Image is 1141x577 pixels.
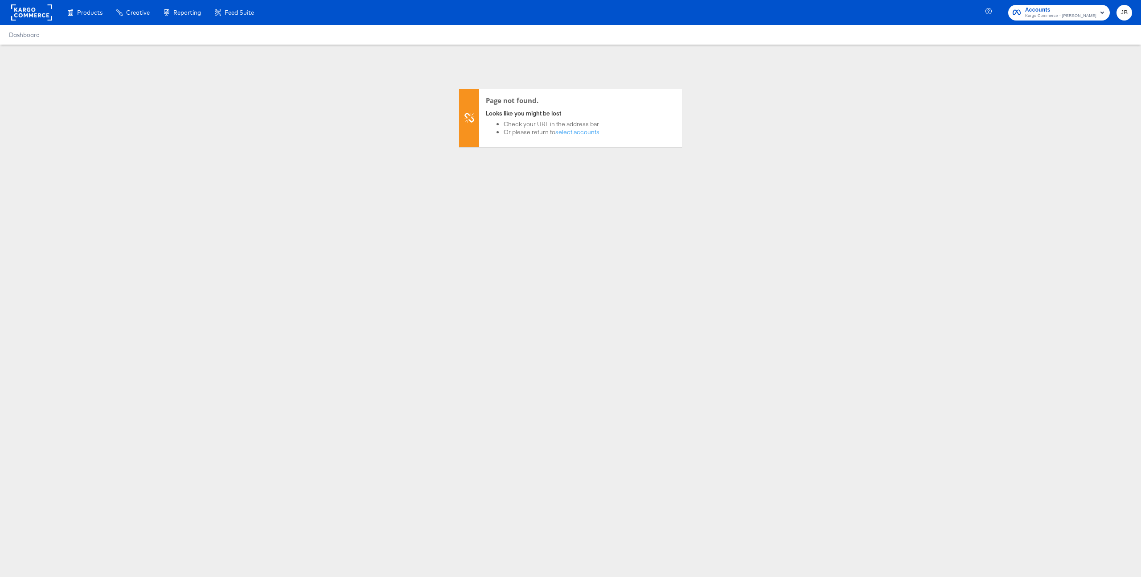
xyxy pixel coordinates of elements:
[1025,12,1096,20] span: Kargo Commerce - [PERSON_NAME]
[555,128,599,136] a: select accounts
[1120,8,1129,18] span: JB
[1008,5,1110,21] button: AccountsKargo Commerce - [PERSON_NAME]
[9,31,40,38] a: Dashboard
[486,96,538,105] strong: Page not found.
[126,9,150,16] span: Creative
[1025,5,1096,15] span: Accounts
[77,9,103,16] span: Products
[1116,5,1132,21] button: JB
[225,9,254,16] span: Feed Suite
[173,9,201,16] span: Reporting
[486,109,561,117] strong: Looks like you might be lost
[504,120,599,128] li: Check your URL in the address bar
[504,128,599,136] li: Or please return to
